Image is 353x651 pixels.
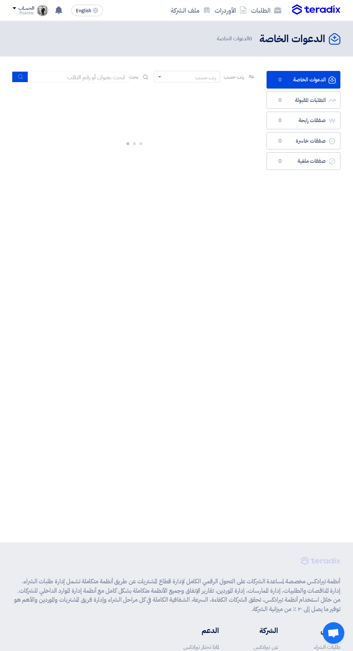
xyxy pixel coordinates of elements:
[267,71,340,89] a: الدعوات الخاصة0
[249,35,252,42] span: 0
[224,73,244,81] span: رتب حسب
[18,5,34,12] div: الحساب
[254,643,278,651] a: عن تيرادكس
[276,117,284,124] span: 0
[276,76,284,84] span: 0
[323,622,344,644] div: دردشة مفتوحة
[169,2,213,19] a: ملف الشركة
[267,91,340,109] a: الطلبات المقبولة0
[71,5,103,16] button: English
[276,97,284,104] span: 0
[217,35,254,43] span: الدعوات الخاصة
[13,577,340,614] p: أنظمة تيرادكس مخصصة لمساعدة الشركات على التحول الرقمي الكامل لإدارة قطاع المشتريات عن طريق أنظمة ...
[129,73,138,81] span: بحث
[195,74,216,81] div: رتب حسب
[276,158,284,165] span: 0
[314,643,340,651] a: طلبات الشراء
[267,112,340,129] a: صفقات رابحة0
[183,643,219,651] a: لماذا تختار تيرادكس
[37,5,48,16] img: sd_1660492822385.jpg
[259,32,325,46] h2: الدعوات الخاصة
[28,72,129,82] input: ابحث بعنوان أو رقم الطلب
[13,11,34,15] div: Mokhtar
[267,152,340,170] a: صفقات ملغية0
[213,2,249,19] a: الأوردرات
[292,4,340,15] img: Teradix logo
[76,8,91,13] span: English
[276,138,284,145] span: 0
[249,2,283,19] a: الطلبات
[267,132,340,150] a: صفقات خاسرة0
[300,625,340,636] li: الحلول
[183,625,219,636] li: الدعم
[241,625,278,636] li: الشركة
